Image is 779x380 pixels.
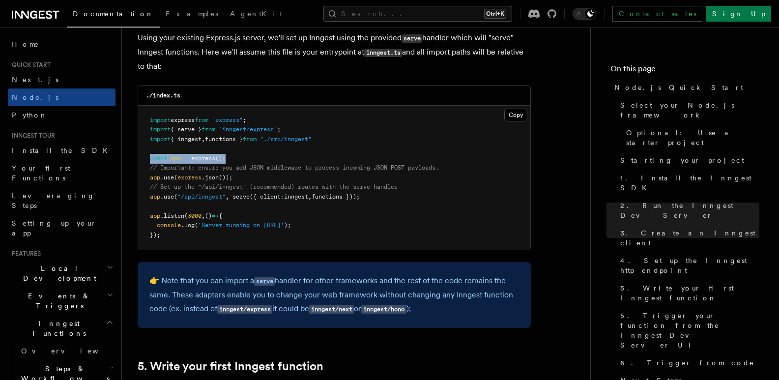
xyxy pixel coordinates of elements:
a: 5. Write your first Inngest function [616,279,759,307]
span: Local Development [8,263,107,283]
span: from [202,126,215,133]
span: }); [150,232,160,238]
span: serve [232,193,250,200]
span: Documentation [73,10,154,18]
a: Select your Node.js framework [616,96,759,124]
span: Python [12,111,48,119]
button: Events & Triggers [8,287,115,315]
span: "inngest/express" [219,126,277,133]
span: (); [215,155,226,162]
span: , [202,212,205,219]
a: 5. Trigger your function from the Inngest Dev Server UI [616,307,759,354]
span: "express" [212,117,243,123]
span: Inngest Functions [8,319,106,338]
span: Install the SDK [12,146,114,154]
span: Node.js [12,93,58,101]
span: 2. Run the Inngest Dev Server [620,201,759,220]
span: = [184,155,188,162]
span: 'Server running on [URL]' [198,222,284,229]
span: 6. Trigger from code [620,358,754,368]
span: console [157,222,181,229]
a: Examples [160,3,224,27]
span: .use [160,174,174,181]
a: 4. Set up the Inngest http endpoint [616,252,759,279]
span: "/api/inngest" [177,193,226,200]
span: Your first Functions [12,164,70,182]
span: import [150,136,171,143]
a: Starting your project [616,151,759,169]
span: Node.js Quick Start [614,83,743,92]
span: ( [174,193,177,200]
span: Home [12,39,39,49]
a: Contact sales [612,6,702,22]
a: serve [254,276,275,285]
code: inngest.ts [364,49,402,57]
span: from [195,117,208,123]
span: : [281,193,284,200]
span: Leveraging Steps [12,192,95,209]
span: ( [184,212,188,219]
a: Node.js [8,88,115,106]
a: AgentKit [224,3,288,27]
a: 3. Create an Inngest client [616,224,759,252]
span: 4. Set up the Inngest http endpoint [620,256,759,275]
a: Python [8,106,115,124]
button: Inngest Functions [8,315,115,342]
span: { serve } [171,126,202,133]
span: , [202,136,205,143]
a: Next.js [8,71,115,88]
code: serve [402,34,422,43]
a: Leveraging Steps [8,187,115,214]
span: Events & Triggers [8,291,107,311]
span: "./src/inngest" [260,136,312,143]
span: 5. Trigger your function from the Inngest Dev Server UI [620,311,759,350]
span: Setting up your app [12,219,96,237]
span: .use [160,193,174,200]
code: serve [254,277,275,286]
span: ()); [219,174,232,181]
span: ( [195,222,198,229]
span: Examples [166,10,218,18]
span: 3000 [188,212,202,219]
span: express [177,174,202,181]
a: Setting up your app [8,214,115,242]
span: import [150,126,171,133]
span: () [205,212,212,219]
span: inngest [284,193,308,200]
span: const [150,155,167,162]
span: Next.js [12,76,58,84]
span: 3. Create an Inngest client [620,228,759,248]
code: inngest/hono [361,305,406,314]
span: Quick start [8,61,51,69]
a: 1. Install the Inngest SDK [616,169,759,197]
a: Node.js Quick Start [610,79,759,96]
span: Select your Node.js framework [620,100,759,120]
span: { [219,212,222,219]
span: 5. Write your first Inngest function [620,283,759,303]
span: ; [277,126,281,133]
a: Sign Up [706,6,771,22]
code: inngest/next [309,305,354,314]
button: Search...Ctrl+K [323,6,512,22]
a: 5. Write your first Inngest function [138,359,323,373]
span: , [308,193,312,200]
span: app [171,155,181,162]
a: 6. Trigger from code [616,354,759,372]
a: Optional: Use a starter project [622,124,759,151]
span: ( [174,174,177,181]
p: 👉 Note that you can import a handler for other frameworks and the rest of the code remains the sa... [149,274,519,316]
span: // Set up the "/api/inngest" (recommended) routes with the serve handler [150,183,398,190]
a: Install the SDK [8,142,115,159]
span: import [150,117,171,123]
code: ./index.ts [146,92,180,99]
span: app [150,212,160,219]
code: inngest/express [217,305,272,314]
span: functions })); [312,193,360,200]
a: Your first Functions [8,159,115,187]
span: from [243,136,257,143]
span: express [171,117,195,123]
span: .listen [160,212,184,219]
a: Documentation [67,3,160,28]
p: Using your existing Express.js server, we'll set up Inngest using the provided handler which will... [138,31,531,73]
span: app [150,174,160,181]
